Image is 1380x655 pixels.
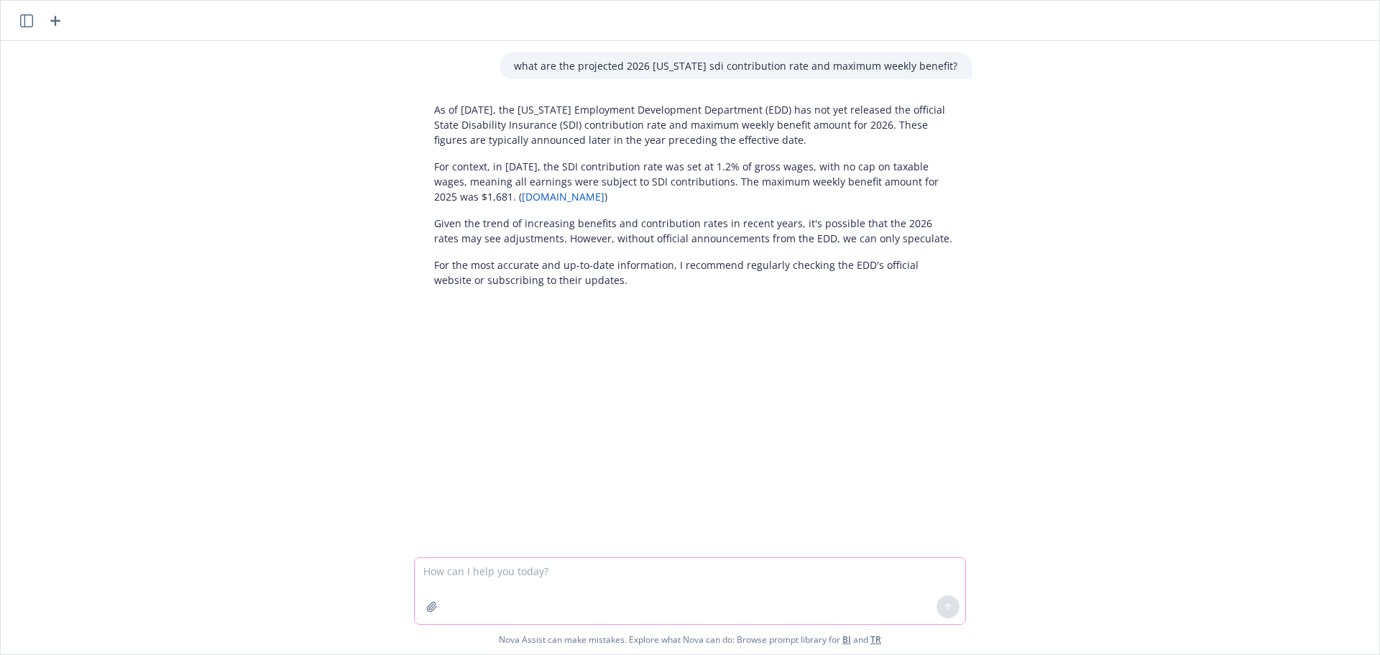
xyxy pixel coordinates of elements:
[522,190,604,203] a: [DOMAIN_NAME]
[434,216,957,246] p: Given the trend of increasing benefits and contribution rates in recent years, it's possible that...
[870,633,881,646] a: TR
[434,257,957,288] p: For the most accurate and up-to-date information, I recommend regularly checking the EDD's offici...
[434,159,957,204] p: For context, in [DATE], the SDI contribution rate was set at 1.2% of gross wages, with no cap on ...
[514,58,957,73] p: what are the projected 2026 [US_STATE] sdi contribution rate and maximum weekly benefit?
[434,102,957,147] p: As of [DATE], the [US_STATE] Employment Development Department (EDD) has not yet released the off...
[499,625,881,654] span: Nova Assist can make mistakes. Explore what Nova can do: Browse prompt library for and
[842,633,851,646] a: BI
